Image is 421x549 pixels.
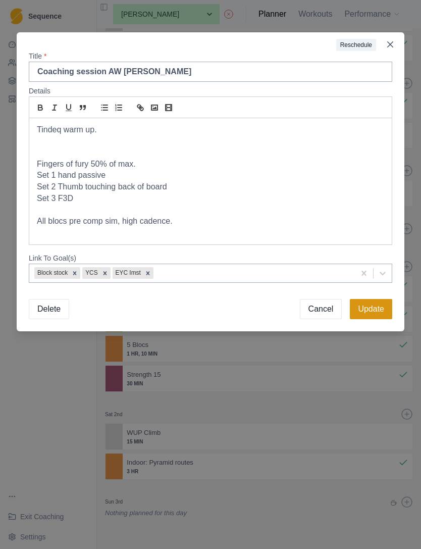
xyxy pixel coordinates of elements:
[147,102,162,114] button: image
[37,181,384,193] p: Set 2 Thumb touching back of board
[336,39,376,51] button: Reschedule
[382,36,398,53] button: Close
[29,62,392,82] input: Awesome training day
[69,267,80,279] div: Remove Block stock
[300,299,342,319] button: Cancel
[162,102,176,114] button: video
[350,299,392,319] button: Update
[37,159,384,170] p: Fingers of fury 50% of max.
[29,253,392,283] label: Link To Goal(s)
[113,267,142,279] div: EYC Imst
[62,102,76,114] button: underline
[37,124,384,136] p: Tindeq warm up.
[29,51,386,62] label: Title
[76,102,90,114] button: blockquote
[34,267,69,279] div: Block stock
[29,86,386,96] label: Details
[97,102,112,114] button: list: bullet
[47,102,62,114] button: italic
[82,267,99,279] div: YCS
[37,193,384,205] p: Set 3 F3D
[142,267,153,279] div: Remove EYC Imst
[37,170,384,181] p: Set 1 hand passive
[99,267,111,279] div: Remove YCS
[33,102,47,114] button: bold
[133,102,147,114] button: link
[29,299,69,319] button: Delete
[112,102,126,114] button: list: ordered
[37,216,384,227] p: All blocs pre comp sim, high cadence.
[155,268,157,278] input: Link To Goal(s)Block stockRemove Block stock YCSRemove YCSEYC ImstRemove EYC Imst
